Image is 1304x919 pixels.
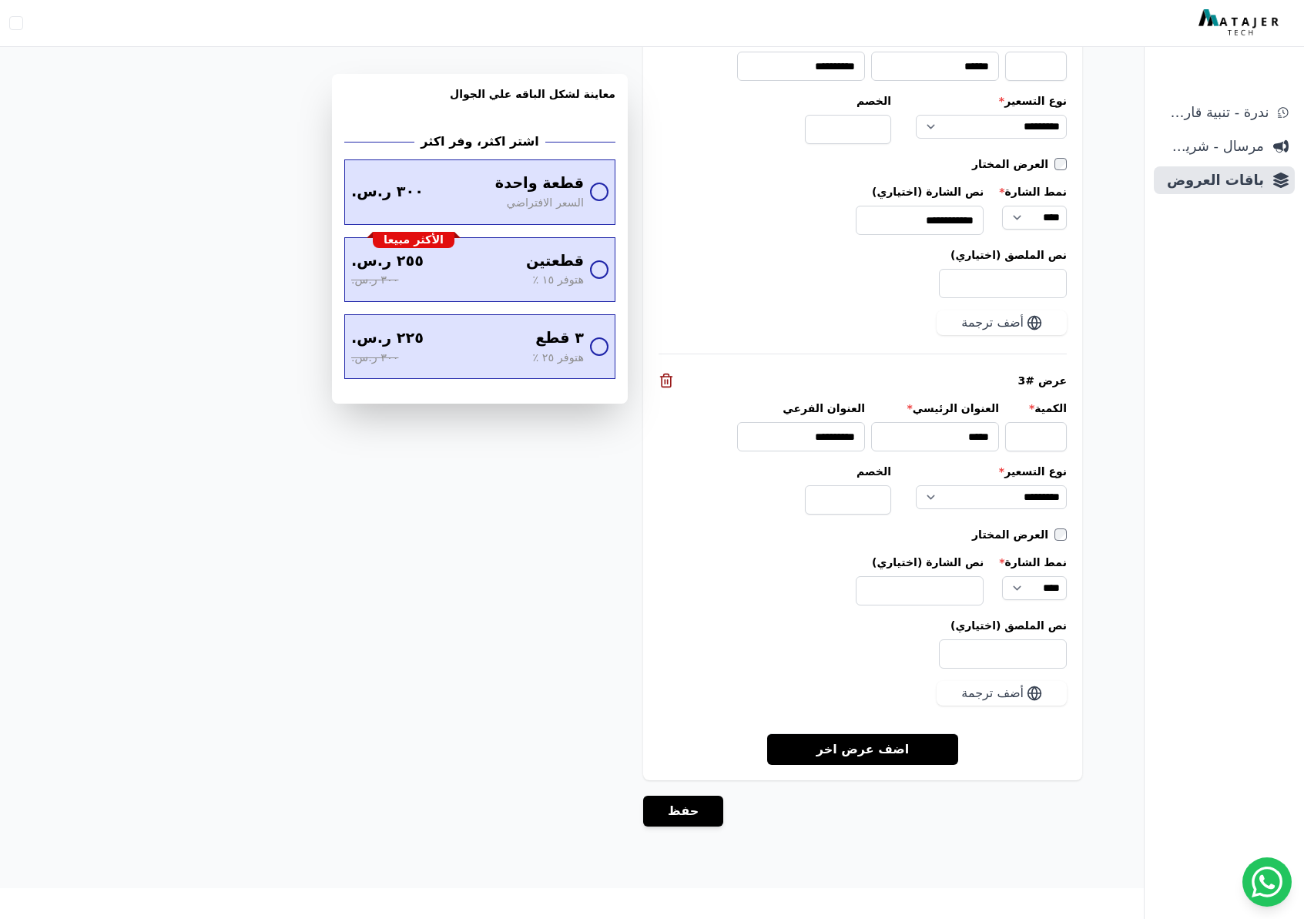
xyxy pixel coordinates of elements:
[535,327,584,350] span: ٣ قطع
[961,314,1024,332] span: أضف ترجمة
[532,350,584,367] span: هتوفر ٢٥ ٪
[351,181,424,203] span: ٣٠٠ ر.س.
[737,401,865,416] label: العنوان الفرعي
[972,527,1054,542] label: العرض المختار
[351,327,424,350] span: ٢٢٥ ر.س.
[659,618,1067,633] label: نص الملصق (اختياري)
[1005,401,1067,416] label: الكمية
[495,173,584,195] span: قطعة واحدة
[1160,136,1264,157] span: مرسال - شريط دعاية
[344,86,615,120] h3: معاينة لشكل الباقه علي الجوال
[1160,169,1264,191] span: باقات العروض
[856,184,984,200] label: نص الشارة (اختياري)
[916,464,1067,479] label: نوع التسعير
[856,555,984,570] label: نص الشارة (اختياري)
[643,796,723,827] button: حفظ
[351,250,424,273] span: ٢٥٥ ر.س.
[937,681,1067,706] button: أضف ترجمة
[351,272,398,289] span: ٣٠٠ ر.س.
[1160,102,1269,123] span: ندرة - تنبية قارب علي النفاذ
[351,350,398,367] span: ٣٠٠ ر.س.
[871,401,999,416] label: العنوان الرئيسي
[507,195,584,212] span: السعر الافتراضي
[659,247,1067,263] label: نص الملصق (اختياري)
[532,272,584,289] span: هتوفر ١٥ ٪
[805,93,891,109] label: الخصم
[999,184,1067,200] label: نمط الشارة
[373,232,454,249] div: الأكثر مبيعا
[805,464,891,479] label: الخصم
[659,373,1067,388] div: عرض #3
[999,555,1067,570] label: نمط الشارة
[937,310,1067,335] button: أضف ترجمة
[1198,9,1282,37] img: MatajerTech Logo
[421,132,538,151] h2: اشتر اكثر، وفر اكثر
[961,684,1024,703] span: أضف ترجمة
[916,93,1067,109] label: نوع التسعير
[767,733,959,765] a: اضف عرض اخر
[972,156,1054,172] label: العرض المختار
[526,250,584,273] span: قطعتين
